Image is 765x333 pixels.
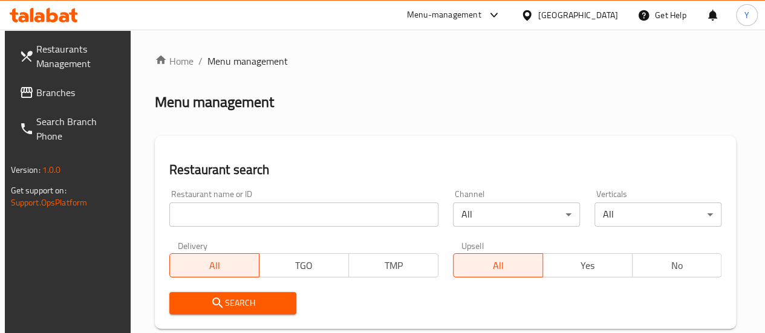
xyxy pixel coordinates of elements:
[178,241,208,250] label: Delivery
[175,257,255,274] span: All
[632,253,722,277] button: No
[36,85,123,100] span: Branches
[169,161,722,179] h2: Restaurant search
[453,253,543,277] button: All
[11,195,88,210] a: Support.OpsPlatform
[264,257,344,274] span: TGO
[155,54,737,68] nav: breadcrumb
[453,202,580,227] div: All
[36,42,123,71] span: Restaurants Management
[348,253,438,277] button: TMP
[169,253,259,277] button: All
[169,292,296,314] button: Search
[11,162,41,178] span: Version:
[461,241,484,250] label: Upsell
[538,8,618,22] div: [GEOGRAPHIC_DATA]
[36,114,123,143] span: Search Branch Phone
[354,257,434,274] span: TMP
[42,162,61,178] span: 1.0.0
[542,253,633,277] button: Yes
[169,202,438,227] input: Search for restaurant name or ID..
[10,78,132,107] a: Branches
[407,8,481,22] div: Menu-management
[259,253,349,277] button: TGO
[179,296,287,311] span: Search
[207,54,288,68] span: Menu management
[10,107,132,150] a: Search Branch Phone
[744,8,749,22] span: Y
[458,257,538,274] span: All
[10,34,132,78] a: Restaurants Management
[198,54,203,68] li: /
[637,257,717,274] span: No
[155,92,274,112] h2: Menu management
[548,257,628,274] span: Yes
[594,202,721,227] div: All
[11,183,67,198] span: Get support on:
[155,54,194,68] a: Home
